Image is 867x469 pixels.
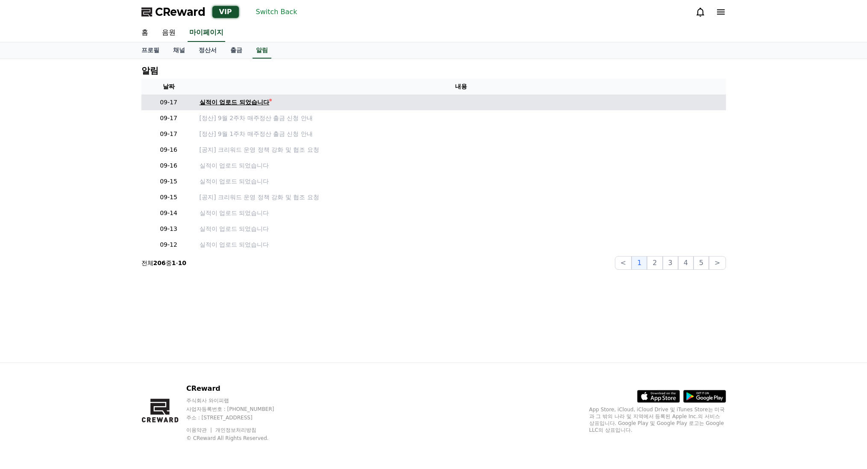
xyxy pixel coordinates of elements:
span: CReward [155,5,206,19]
p: 09-13 [145,224,193,233]
a: 마이페이지 [188,24,225,42]
p: 09-12 [145,240,193,249]
strong: 206 [153,260,166,266]
p: 09-14 [145,209,193,218]
p: 09-15 [145,193,193,202]
p: © CReward All Rights Reserved. [186,435,291,442]
button: 3 [663,256,678,270]
a: 개인정보처리방침 [215,427,256,433]
a: [정산] 9월 2주차 매주정산 출금 신청 안내 [200,114,723,123]
p: 사업자등록번호 : [PHONE_NUMBER] [186,406,291,413]
a: 홈 [135,24,155,42]
a: [공지] 크리워드 운영 정책 강화 및 협조 요청 [200,193,723,202]
p: 주소 : [STREET_ADDRESS] [186,414,291,421]
a: 이용약관 [186,427,213,433]
p: 09-17 [145,114,193,123]
a: CReward [141,5,206,19]
p: 09-16 [145,145,193,154]
p: App Store, iCloud, iCloud Drive 및 iTunes Store는 미국과 그 밖의 나라 및 지역에서 등록된 Apple Inc.의 서비스 상표입니다. Goo... [589,406,726,434]
th: 내용 [196,79,726,94]
a: 실적이 업로드 되었습니다 [200,240,723,249]
div: VIP [212,6,239,18]
h4: 알림 [141,66,159,75]
a: [정산] 9월 1주차 매주정산 출금 신청 안내 [200,130,723,139]
a: 정산서 [192,42,223,59]
p: 09-15 [145,177,193,186]
button: 5 [694,256,709,270]
a: 실적이 업로드 되었습니다 [200,209,723,218]
a: 음원 [155,24,182,42]
button: > [709,256,726,270]
button: 4 [678,256,694,270]
a: 실적이 업로드 되었습니다 [200,177,723,186]
a: 실적이 업로드 되었습니다 [200,224,723,233]
strong: 10 [178,260,186,266]
div: 실적이 업로드 되었습니다 [200,98,270,107]
th: 날짜 [141,79,196,94]
a: 실적이 업로드 되었습니다 [200,98,723,107]
p: 09-17 [145,98,193,107]
button: 2 [647,256,662,270]
p: 09-16 [145,161,193,170]
p: 09-17 [145,130,193,139]
p: 주식회사 와이피랩 [186,397,291,404]
button: < [615,256,632,270]
p: 전체 중 - [141,259,187,267]
strong: 1 [172,260,176,266]
a: [공지] 크리워드 운영 정책 강화 및 협조 요청 [200,145,723,154]
a: 알림 [253,42,271,59]
a: 실적이 업로드 되었습니다 [200,161,723,170]
a: 출금 [223,42,249,59]
p: CReward [186,383,291,394]
button: 1 [632,256,647,270]
a: 채널 [166,42,192,59]
a: 프로필 [135,42,166,59]
button: Switch Back [253,5,301,19]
